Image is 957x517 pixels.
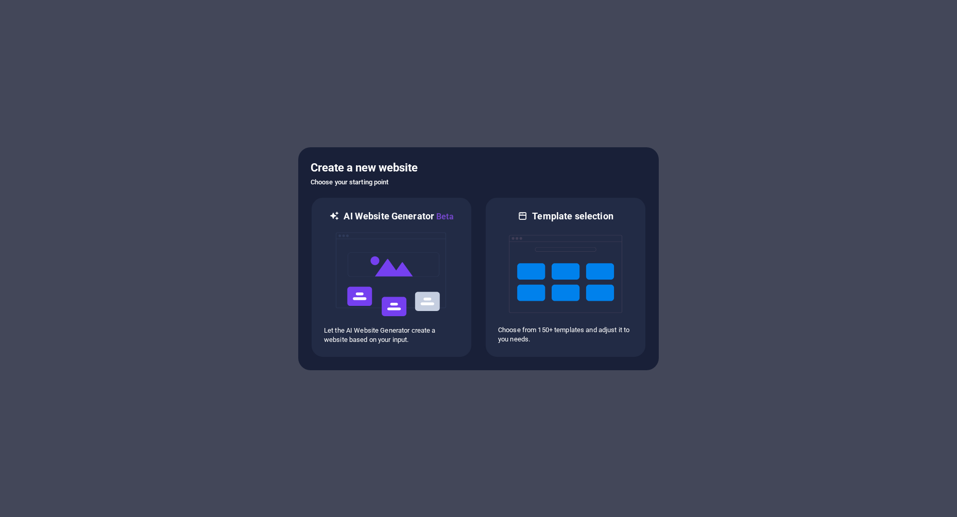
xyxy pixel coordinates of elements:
img: ai [335,223,448,326]
div: AI Website GeneratorBetaaiLet the AI Website Generator create a website based on your input. [311,197,472,358]
div: Template selectionChoose from 150+ templates and adjust it to you needs. [485,197,646,358]
h6: Template selection [532,210,613,222]
h6: AI Website Generator [344,210,453,223]
p: Choose from 150+ templates and adjust it to you needs. [498,325,633,344]
span: Beta [434,212,454,221]
p: Let the AI Website Generator create a website based on your input. [324,326,459,344]
h6: Choose your starting point [311,176,646,188]
h5: Create a new website [311,160,646,176]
